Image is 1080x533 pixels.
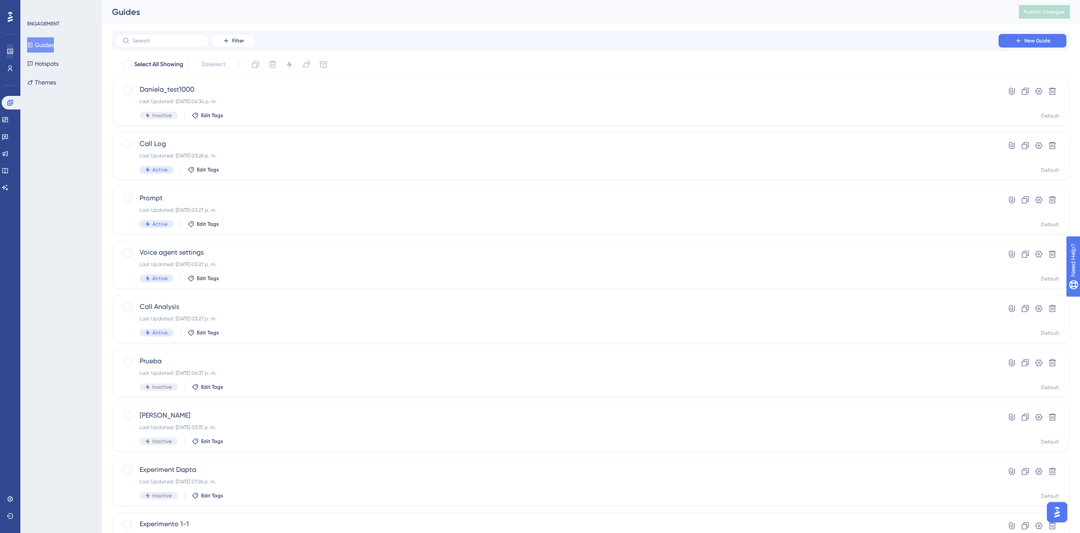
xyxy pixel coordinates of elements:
div: Last Updated: [DATE] 03:26 p. m. [140,152,974,159]
button: Deselect [194,57,233,72]
span: Experiment Dapta [140,465,974,475]
div: Default [1041,438,1059,445]
span: Edit Tags [197,275,219,282]
span: Inactive [152,492,172,499]
button: Edit Tags [188,221,219,227]
div: Last Updated: [DATE] 03:27 p. m. [140,315,974,322]
div: Default [1041,167,1059,174]
span: Active [152,275,168,282]
span: Call Log [140,139,974,149]
div: ENGAGEMENT [27,20,59,27]
span: Voice agent settings [140,247,974,258]
button: Guides [27,37,54,53]
button: Edit Tags [192,384,223,390]
span: Prueba [140,356,974,366]
button: Publish Changes [1019,5,1070,19]
span: Active [152,166,168,173]
span: Prompt [140,193,974,203]
span: Edit Tags [197,221,219,227]
div: Last Updated: [DATE] 06:37 p. m. [140,370,974,376]
span: Inactive [152,384,172,390]
span: Filter [232,37,244,44]
span: Edit Tags [201,492,223,499]
span: Edit Tags [201,438,223,445]
span: Edit Tags [197,166,219,173]
div: Last Updated: [DATE] 06:34 p. m. [140,98,974,105]
button: Edit Tags [192,492,223,499]
span: Active [152,329,168,336]
span: Daniela_test1000 [140,84,974,95]
span: Need Help? [20,2,53,12]
div: Last Updated: [DATE] 03:27 p. m. [140,207,974,213]
span: Select All Showing [134,59,183,70]
div: Last Updated: [DATE] 03:27 p. m. [140,261,974,268]
span: Publish Changes [1024,8,1065,15]
div: Default [1041,330,1059,337]
div: Default [1041,221,1059,228]
button: Edit Tags [188,166,219,173]
span: New Guide [1024,37,1050,44]
button: New Guide [999,34,1066,48]
button: Hotspots [27,56,59,71]
iframe: UserGuiding AI Assistant Launcher [1044,499,1070,525]
div: Guides [112,6,998,18]
button: Edit Tags [192,438,223,445]
button: Themes [27,75,56,90]
div: Default [1041,112,1059,119]
button: Filter [212,34,255,48]
span: Experimento 1-1 [140,519,974,529]
span: Deselect [202,59,225,70]
span: Edit Tags [201,112,223,119]
span: Inactive [152,112,172,119]
div: Default [1041,384,1059,391]
button: Edit Tags [192,112,223,119]
span: Edit Tags [197,329,219,336]
div: Last Updated: [DATE] 07:26 p. m. [140,478,974,485]
div: Default [1041,493,1059,499]
div: Last Updated: [DATE] 03:15 p. m. [140,424,974,431]
button: Edit Tags [188,275,219,282]
button: Edit Tags [188,329,219,336]
span: Edit Tags [201,384,223,390]
span: Active [152,221,168,227]
span: Call Analysis [140,302,974,312]
span: [PERSON_NAME] [140,410,974,421]
div: Default [1041,275,1059,282]
input: Search [133,38,202,44]
span: Inactive [152,438,172,445]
